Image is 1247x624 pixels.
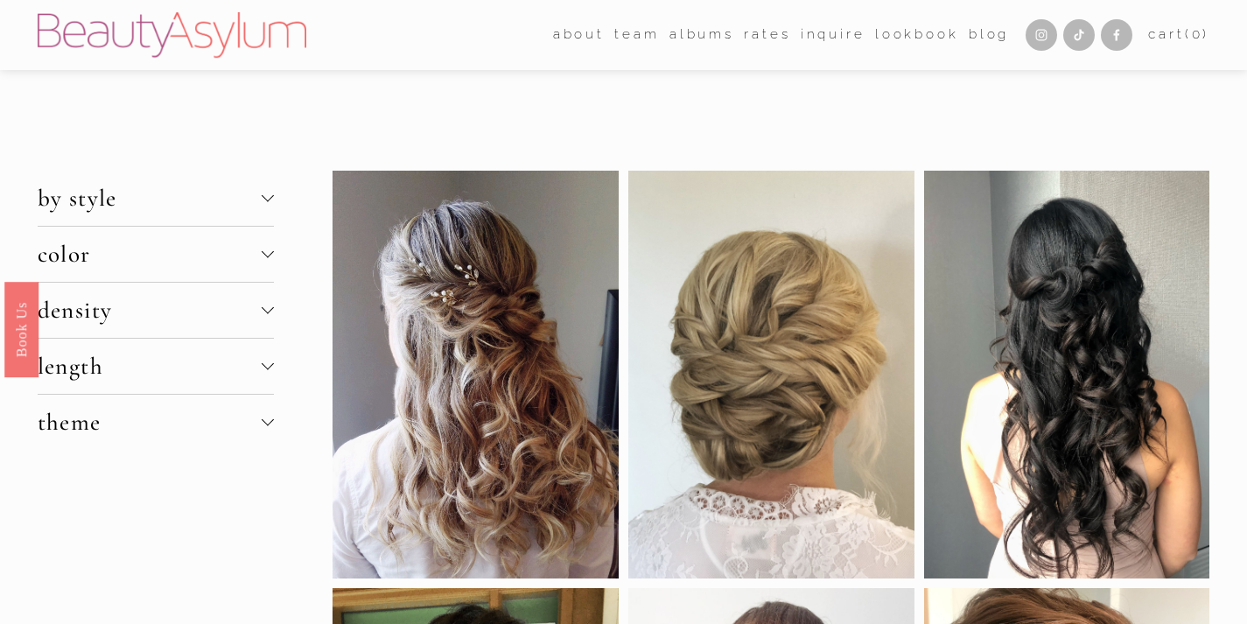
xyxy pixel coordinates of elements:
span: team [614,23,659,47]
a: albums [669,22,734,49]
a: folder dropdown [553,22,605,49]
button: density [38,283,274,338]
span: 0 [1192,26,1203,42]
button: length [38,339,274,394]
a: Inquire [801,22,865,49]
span: color [38,240,262,269]
a: 0 items in cart [1148,23,1209,47]
a: Blog [969,22,1009,49]
span: by style [38,184,262,213]
span: theme [38,408,262,437]
a: Lookbook [875,22,959,49]
button: color [38,227,274,282]
a: Instagram [1026,19,1057,51]
span: density [38,296,262,325]
span: about [553,23,605,47]
button: theme [38,395,274,450]
a: Book Us [4,281,39,376]
span: ( ) [1185,26,1209,42]
a: Rates [744,22,790,49]
a: folder dropdown [614,22,659,49]
a: Facebook [1101,19,1132,51]
button: by style [38,171,274,226]
a: TikTok [1063,19,1095,51]
img: Beauty Asylum | Bridal Hair &amp; Makeup Charlotte &amp; Atlanta [38,12,306,58]
span: length [38,352,262,381]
